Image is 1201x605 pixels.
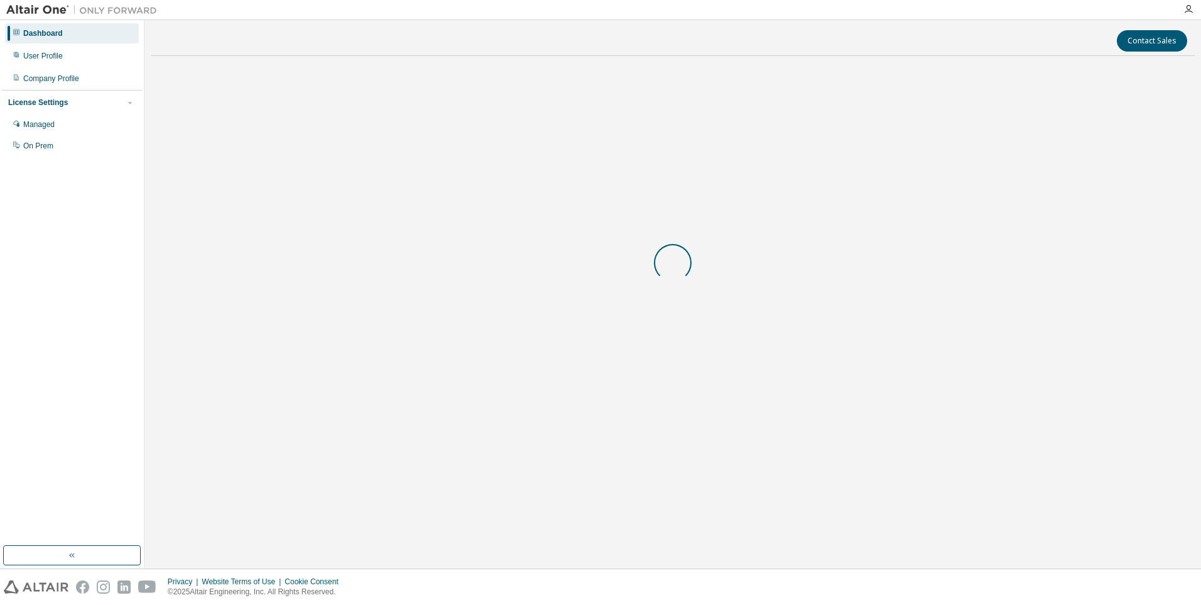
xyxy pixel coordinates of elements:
p: © 2025 Altair Engineering, Inc. All Rights Reserved. [168,587,346,597]
div: Cookie Consent [285,577,345,587]
img: altair_logo.svg [4,580,68,594]
img: Altair One [6,4,163,16]
div: Website Terms of Use [202,577,285,587]
div: Dashboard [23,28,63,38]
div: Company Profile [23,74,79,84]
img: youtube.svg [138,580,156,594]
div: License Settings [8,97,68,108]
img: facebook.svg [76,580,89,594]
div: User Profile [23,51,63,61]
div: Managed [23,119,55,130]
button: Contact Sales [1117,30,1187,52]
div: On Prem [23,141,53,151]
img: linkedin.svg [117,580,131,594]
div: Privacy [168,577,202,587]
img: instagram.svg [97,580,110,594]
